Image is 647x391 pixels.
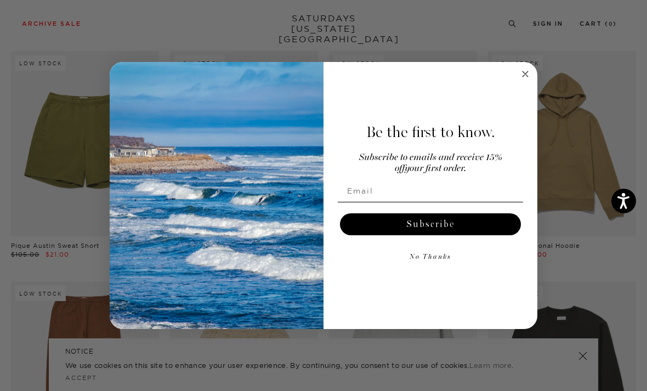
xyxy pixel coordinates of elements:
span: Subscribe to emails and receive 15% [359,153,502,162]
button: No Thanks [338,246,523,268]
button: Close dialog [519,67,532,81]
input: Email [338,180,523,202]
span: off [395,164,405,173]
button: Subscribe [340,213,521,235]
img: 125c788d-000d-4f3e-b05a-1b92b2a23ec9.jpeg [110,62,323,330]
span: your first order. [405,164,466,173]
span: Be the first to know. [366,123,495,141]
